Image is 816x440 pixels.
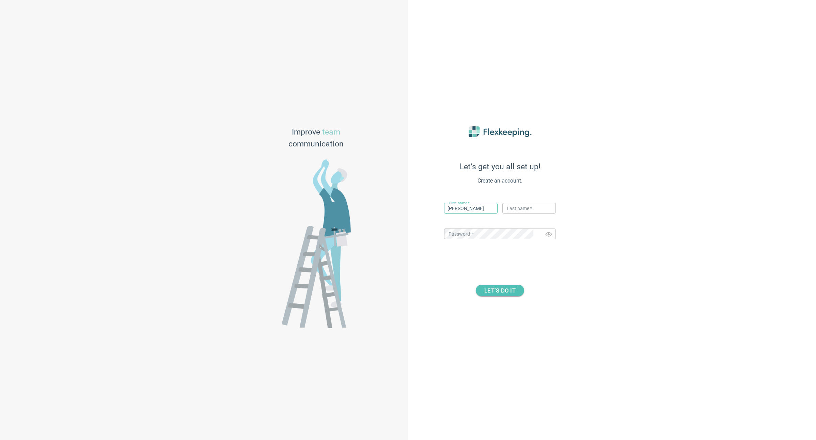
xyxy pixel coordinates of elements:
span: Create an account. [425,177,575,185]
button: Toggle password visibility [541,227,556,242]
span: Let’s get you all set up! [425,162,575,171]
span: team [322,127,340,137]
button: LET’S DO IT [476,285,524,296]
span: LET’S DO IT [484,285,516,296]
span: Improve communication [288,126,344,150]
